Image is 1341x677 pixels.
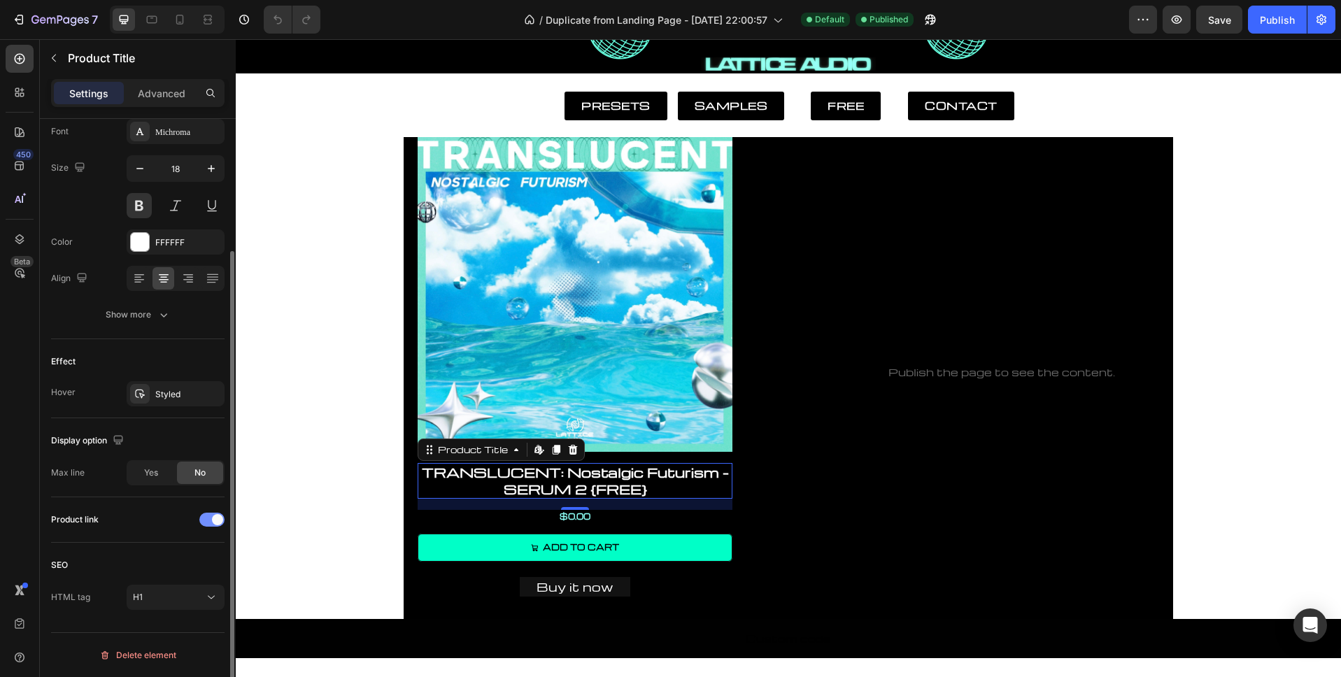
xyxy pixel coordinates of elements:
[106,308,171,322] div: Show more
[442,52,549,81] button: <p>SAMPLES</p>
[51,125,69,138] div: Font
[546,13,767,27] span: Duplicate from Landing Page - [DATE] 22:00:57
[51,269,90,288] div: Align
[199,404,275,417] div: Product Title
[329,52,432,81] a: PRESETS
[284,538,395,557] button: Buy it now
[575,52,645,81] a: FREE
[6,6,104,34] button: 7
[155,126,221,138] div: Michroma
[1293,608,1327,642] div: Open Intercom Messenger
[51,591,90,604] div: HTML tag
[10,256,34,267] div: Beta
[672,52,779,81] a: CONTACT
[689,58,762,76] p: CONTACT
[592,58,628,76] p: FREE
[51,159,88,178] div: Size
[264,6,320,34] div: Undo/Redo
[51,513,99,526] div: Product link
[194,466,206,479] span: No
[155,236,221,249] div: FFFFFF
[51,236,73,248] div: Color
[1260,13,1295,27] div: Publish
[595,326,937,341] p: Publish the page to see the content.
[51,386,76,399] div: Hover
[870,13,908,26] span: Published
[138,86,185,101] p: Advanced
[236,39,1341,677] iframe: Design area
[182,424,497,459] a: TRANSLUCENT: Nostalgic Futurism - SERUM 2 {FREE}
[144,466,158,479] span: Yes
[51,559,68,571] div: SEO
[51,432,127,450] div: Display option
[99,647,176,664] div: Delete element
[69,86,108,101] p: Settings
[133,592,143,602] span: H1
[182,471,497,483] div: $0.00
[346,58,415,76] p: PRESETS
[182,494,497,522] button: Add to cart
[51,644,225,667] button: Delete element
[51,466,85,479] div: Max line
[1196,6,1242,34] button: Save
[13,149,34,160] div: 450
[301,538,378,558] div: Buy it now
[539,13,543,27] span: /
[815,13,844,26] span: Default
[51,355,76,368] div: Effect
[1248,6,1307,34] button: Publish
[459,58,532,76] p: SAMPLES
[307,501,383,515] div: Add to cart
[51,302,225,327] button: Show more
[127,585,225,610] button: H1
[92,11,98,28] p: 7
[155,388,221,401] div: Styled
[1208,14,1231,26] span: Save
[68,50,219,66] p: Product Title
